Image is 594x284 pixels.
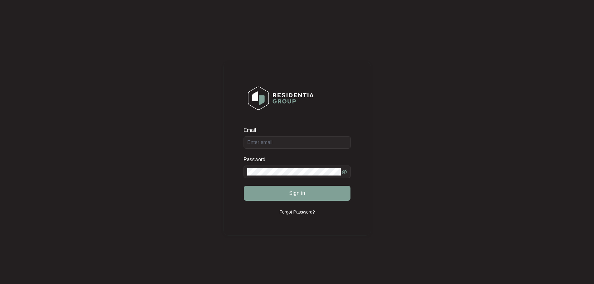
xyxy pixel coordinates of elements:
[244,186,350,201] button: Sign in
[244,136,351,149] input: Email
[342,169,347,174] span: eye-invisible
[279,209,315,215] p: Forgot Password?
[244,127,260,133] label: Email
[244,156,270,163] label: Password
[244,82,318,114] img: Login Logo
[247,168,341,176] input: Password
[289,190,305,197] span: Sign in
